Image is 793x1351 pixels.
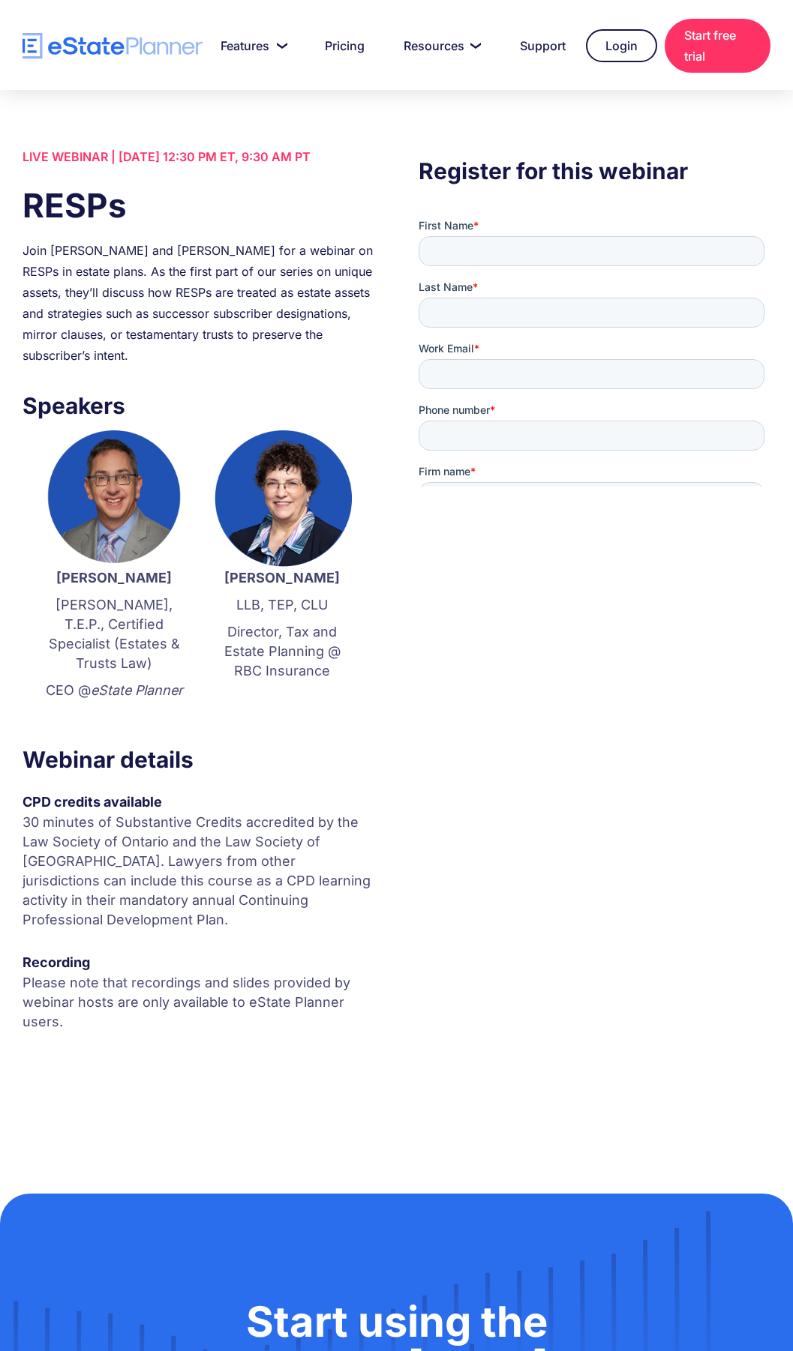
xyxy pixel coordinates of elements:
[23,240,374,366] div: Join [PERSON_NAME] and [PERSON_NAME] for a webinar on RESPs in estate plans. As the first part of...
[23,33,203,59] a: home
[23,813,374,930] p: 30 minutes of Substantive Credits accredited by the Law Society of Ontario and the Law Society of...
[23,742,374,777] h3: Webinar details
[56,570,172,586] strong: [PERSON_NAME]
[45,595,183,673] p: [PERSON_NAME], T.E.P., Certified Specialist (Estates & Trusts Law)
[386,31,494,61] a: Resources
[23,794,162,810] strong: CPD credits available
[224,570,340,586] strong: [PERSON_NAME]
[45,708,183,727] p: ‍
[23,146,374,167] div: LIVE WEBINAR | [DATE] 12:30 PM ET, 9:30 AM PT
[23,973,374,1032] p: Please note that recordings and slides provided by webinar hosts are only available to eState Pla...
[23,1039,374,1059] p: ‍
[307,31,378,61] a: Pricing
[665,19,770,73] a: Start free trial
[45,681,183,700] p: CEO @
[203,31,299,61] a: Features
[213,595,351,615] p: LLB, TEP, CLU
[586,29,657,62] a: Login
[502,31,578,61] a: Support
[23,182,374,229] h1: RESPs
[419,154,770,188] h3: Register for this webinar
[213,688,351,708] p: ‍
[419,218,770,487] iframe: Form 0
[23,952,374,973] div: Recording
[91,682,183,698] em: eState Planner
[23,388,374,423] h3: Speakers
[213,622,351,681] p: Director, Tax and Estate Planning @ RBC Insurance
